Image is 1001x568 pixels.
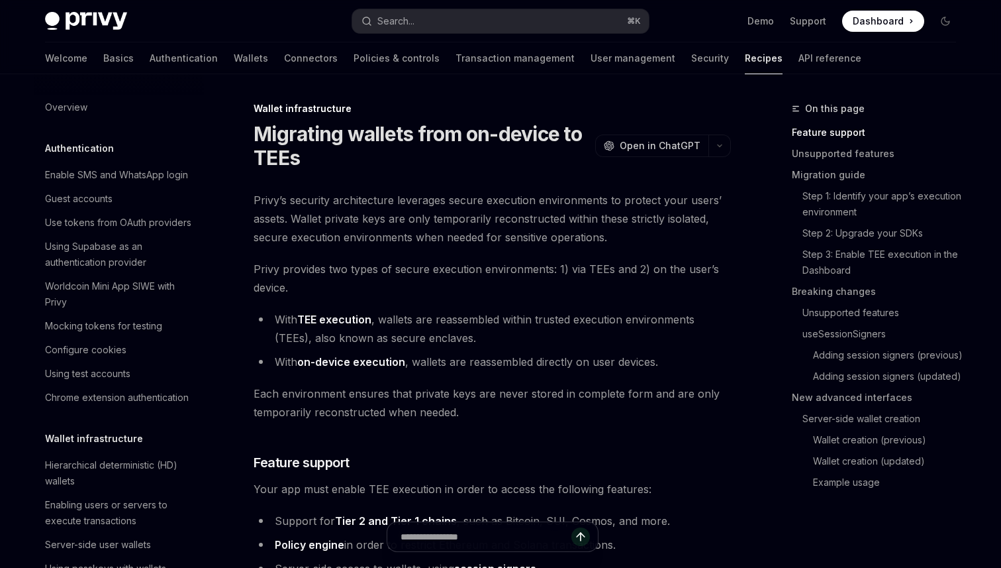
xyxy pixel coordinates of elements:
[805,101,865,117] span: On this page
[354,42,440,74] a: Policies & controls
[627,16,641,27] span: ⌘ K
[45,141,114,156] h5: Authentication
[34,211,204,235] a: Use tokens from OAuth providers
[45,366,130,382] div: Using test accounts
[591,42,675,74] a: User management
[254,453,350,472] span: Feature support
[935,11,956,32] button: Toggle dark mode
[34,533,204,557] a: Server-side user wallets
[34,338,204,362] a: Configure cookies
[254,102,731,115] div: Wallet infrastructure
[254,122,590,170] h1: Migrating wallets from on-device to TEEs
[401,522,571,551] input: Ask a question...
[842,11,924,32] a: Dashboard
[45,318,162,334] div: Mocking tokens for testing
[254,191,731,247] span: Privy’s security architecture leverages secure execution environments to protect your users’ asse...
[792,387,967,408] a: New advanced interfaces
[377,13,414,29] div: Search...
[254,480,731,498] span: Your app must enable TEE execution in order to access the following features:
[792,472,967,493] a: Example usage
[853,15,904,28] span: Dashboard
[45,457,196,489] div: Hierarchical deterministic (HD) wallets
[45,239,196,270] div: Using Supabase as an authentication provider
[792,223,967,244] a: Step 2: Upgrade your SDKs
[34,95,204,119] a: Overview
[790,15,826,28] a: Support
[352,9,649,33] button: Search...⌘K
[34,314,204,338] a: Mocking tokens for testing
[792,345,967,366] a: Adding session signers (previous)
[792,281,967,302] a: Breaking changes
[798,42,861,74] a: API reference
[792,143,967,164] a: Unsupported features
[747,15,774,28] a: Demo
[34,163,204,187] a: Enable SMS and WhatsApp login
[45,12,127,30] img: dark logo
[792,244,967,281] a: Step 3: Enable TEE execution in the Dashboard
[45,99,87,115] div: Overview
[335,514,457,528] a: Tier 2 and Tier 1 chains
[34,386,204,410] a: Chrome extension authentication
[45,42,87,74] a: Welcome
[792,429,967,451] a: Wallet creation (previous)
[254,512,731,530] li: Support for , such as Bitcoin, SUI, Cosmos, and more.
[34,493,204,533] a: Enabling users or servers to execute transactions
[34,235,204,274] a: Using Supabase as an authentication provider
[792,186,967,223] a: Step 1: Identify your app’s execution environment
[745,42,783,74] a: Recipes
[792,366,967,387] a: Adding session signers (updated)
[691,42,729,74] a: Security
[792,451,967,472] a: Wallet creation (updated)
[45,431,143,447] h5: Wallet infrastructure
[254,310,731,347] li: With , wallets are reassembled within trusted execution environments (TEEs), also known as secure...
[297,313,371,327] a: TEE execution
[792,323,967,345] a: useSessionSigners
[455,42,575,74] a: Transaction management
[103,42,134,74] a: Basics
[571,528,590,546] button: Send message
[620,139,700,152] span: Open in ChatGPT
[254,384,731,422] span: Each environment ensures that private keys are never stored in complete form and are only tempora...
[45,537,151,553] div: Server-side user wallets
[45,497,196,529] div: Enabling users or servers to execute transactions
[297,355,405,369] a: on-device execution
[45,342,126,358] div: Configure cookies
[45,278,196,310] div: Worldcoin Mini App SIWE with Privy
[792,408,967,429] a: Server-side wallet creation
[254,353,731,371] li: With , wallets are reassembled directly on user devices.
[254,260,731,297] span: Privy provides two types of secure execution environments: 1) via TEEs and 2) on the user’s device.
[34,362,204,386] a: Using test accounts
[792,302,967,323] a: Unsupported features
[150,42,218,74] a: Authentication
[234,42,268,74] a: Wallets
[45,191,113,207] div: Guest accounts
[792,164,967,186] a: Migration guide
[34,187,204,211] a: Guest accounts
[45,167,188,183] div: Enable SMS and WhatsApp login
[284,42,338,74] a: Connectors
[595,135,708,157] button: Open in ChatGPT
[34,274,204,314] a: Worldcoin Mini App SIWE with Privy
[792,122,967,143] a: Feature support
[34,453,204,493] a: Hierarchical deterministic (HD) wallets
[45,390,189,406] div: Chrome extension authentication
[45,215,191,231] div: Use tokens from OAuth providers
